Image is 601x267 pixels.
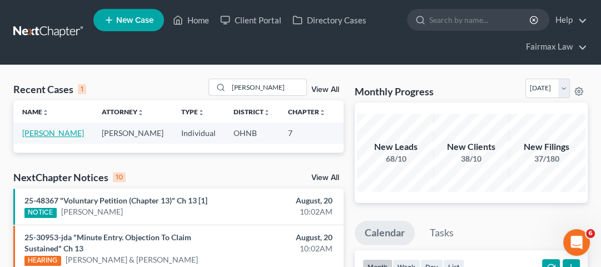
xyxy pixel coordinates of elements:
div: New Filings [508,140,585,153]
div: 38/10 [433,153,510,164]
a: Fairmax Law [520,37,587,57]
a: Calendar [355,221,415,245]
a: Typeunfold_more [181,108,205,116]
a: Home [167,10,215,30]
div: New Leads [357,140,435,153]
h3: Monthly Progress [355,85,434,98]
a: Chapterunfold_more [288,108,326,116]
a: [PERSON_NAME] [61,206,123,217]
div: HEARING [24,256,61,266]
a: 25-48367 "Voluntary Petition (Chapter 13)" Ch 13 [1] [24,196,207,205]
a: Nameunfold_more [22,108,49,116]
div: 10:02AM [237,243,332,254]
a: Client Portal [215,10,287,30]
div: 10:02AM [237,206,332,217]
a: [PERSON_NAME] & [PERSON_NAME] [66,254,198,265]
div: NOTICE [24,208,57,218]
a: Districtunfold_more [234,108,270,116]
div: August, 20 [237,195,332,206]
i: unfold_more [319,109,326,116]
div: NextChapter Notices [13,171,126,184]
a: Directory Cases [287,10,372,30]
td: 7 [279,123,335,143]
div: New Clients [433,140,510,153]
a: [PERSON_NAME] [22,128,84,138]
a: Tasks [420,221,464,245]
td: Individual [172,123,225,143]
div: 1 [78,84,86,94]
td: [PERSON_NAME] [93,123,172,143]
div: Recent Cases [13,82,86,96]
td: OHNB [225,123,279,143]
div: 68/10 [357,153,435,164]
a: Help [550,10,587,30]
a: Attorneyunfold_more [102,108,144,116]
span: New Case [116,16,153,25]
i: unfold_more [137,109,144,116]
i: unfold_more [42,109,49,116]
span: 6 [586,229,595,238]
a: 25-30953-jda "Minute Entry. Objection To Claim Sustained" Ch 13 [24,232,191,253]
div: 10 [113,172,126,182]
a: Case Nounfold_more [344,108,379,116]
iframe: Intercom live chat [563,229,590,256]
input: Search by name... [229,79,306,95]
input: Search by name... [429,9,531,30]
div: 37/180 [508,153,585,164]
a: View All [311,174,339,182]
td: 24-31729 [335,123,388,143]
i: unfold_more [264,109,270,116]
i: unfold_more [198,109,205,116]
a: View All [311,86,339,94]
div: August, 20 [237,232,332,243]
